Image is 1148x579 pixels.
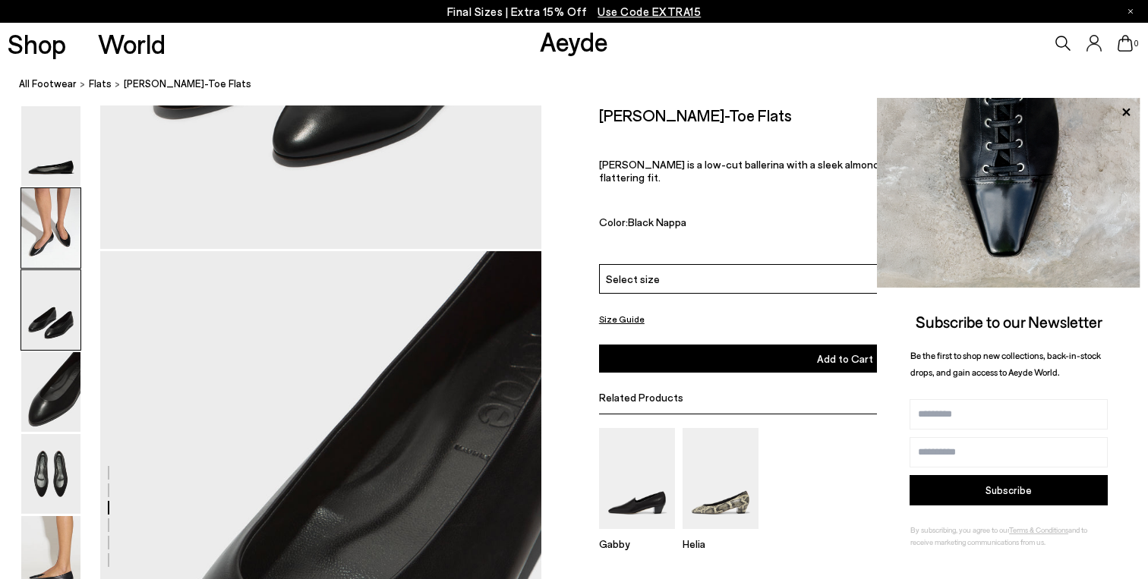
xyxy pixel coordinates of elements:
[599,215,957,232] div: Color:
[606,271,660,287] span: Select size
[599,391,683,404] span: Related Products
[910,350,1101,378] span: Be the first to shop new collections, back-in-stock drops, and gain access to Aeyde World.
[21,352,80,432] img: Ellie Almond-Toe Flats - Image 4
[599,428,675,529] img: Gabby Almond-Toe Loafers
[598,5,701,18] span: Navigate to /collections/ss25-final-sizes
[599,518,675,550] a: Gabby Almond-Toe Loafers Gabby
[683,428,758,529] img: Helia Low-Cut Pumps
[910,475,1108,505] button: Subscribe
[628,215,686,228] span: Black Nappa
[19,76,77,92] a: All Footwear
[21,434,80,514] img: Ellie Almond-Toe Flats - Image 5
[89,77,112,90] span: Flats
[599,345,1091,373] button: Add to Cart
[877,98,1140,288] img: ca3f721fb6ff708a270709c41d776025.jpg
[19,64,1148,105] nav: breadcrumb
[916,312,1102,331] span: Subscribe to our Newsletter
[21,188,80,268] img: Ellie Almond-Toe Flats - Image 2
[89,76,112,92] a: Flats
[683,537,758,550] p: Helia
[683,518,758,550] a: Helia Low-Cut Pumps Helia
[124,76,251,92] span: [PERSON_NAME]-Toe Flats
[540,25,608,57] a: Aeyde
[599,105,792,124] h2: [PERSON_NAME]-Toe Flats
[98,30,166,57] a: World
[599,158,1091,184] p: [PERSON_NAME] is a low-cut ballerina with a sleek almond-shaped toe that elongates the foot for a...
[1118,35,1133,52] a: 0
[817,352,873,365] span: Add to Cart
[599,537,675,550] p: Gabby
[21,106,80,186] img: Ellie Almond-Toe Flats - Image 1
[1133,39,1140,48] span: 0
[1009,525,1068,534] a: Terms & Conditions
[599,310,645,329] button: Size Guide
[447,2,702,21] p: Final Sizes | Extra 15% Off
[21,270,80,350] img: Ellie Almond-Toe Flats - Image 3
[910,525,1009,534] span: By subscribing, you agree to our
[8,30,66,57] a: Shop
